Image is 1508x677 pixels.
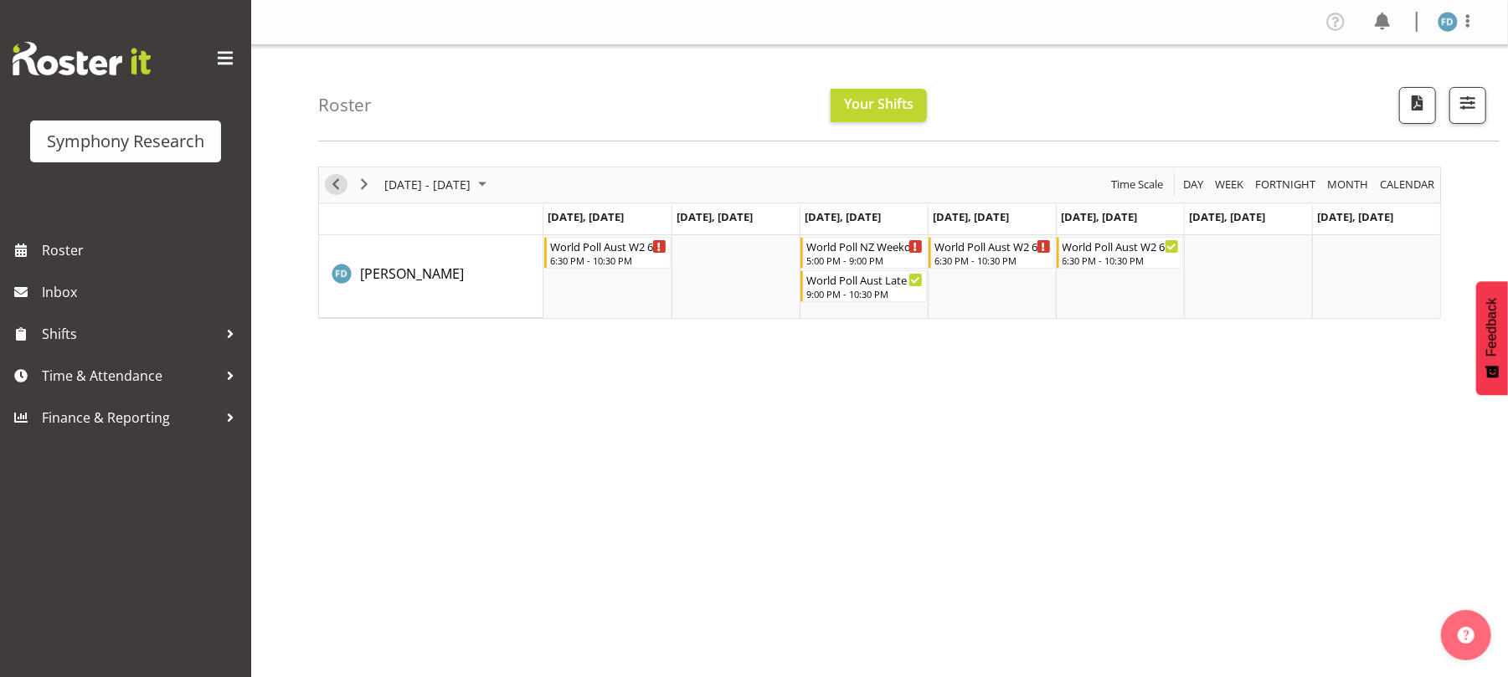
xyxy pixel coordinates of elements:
div: 6:30 PM - 10:30 PM [934,254,1051,267]
div: Symphony Research [47,129,204,154]
a: [PERSON_NAME] [360,264,464,284]
div: Foziah Dean"s event - World Poll Aust Late 9p~10:30p Begin From Wednesday, August 20, 2025 at 9:0... [800,270,927,302]
div: 6:30 PM - 10:30 PM [550,254,667,267]
span: Week [1213,174,1245,195]
button: August 2025 [382,174,494,195]
img: foziah-dean1868.jpg [1438,12,1458,32]
span: [DATE], [DATE] [548,209,624,224]
div: August 18 - 24, 2025 [378,167,497,203]
span: Inbox [42,280,243,305]
img: Rosterit website logo [13,42,151,75]
span: [DATE], [DATE] [677,209,753,224]
span: [DATE], [DATE] [805,209,881,224]
span: [DATE], [DATE] [1061,209,1137,224]
span: Time Scale [1109,174,1165,195]
button: Timeline Month [1325,174,1372,195]
div: World Poll NZ Weekdays [806,238,923,254]
span: Day [1181,174,1205,195]
div: World Poll Aust W2 6:30pm~10:30pm [1063,238,1179,254]
div: next period [350,167,378,203]
div: previous period [322,167,350,203]
div: Foziah Dean"s event - World Poll Aust W2 6:30pm~10:30pm Begin From Thursday, August 21, 2025 at 6... [929,237,1055,269]
button: Timeline Day [1181,174,1207,195]
div: 5:00 PM - 9:00 PM [806,254,923,267]
img: help-xxl-2.png [1458,627,1475,644]
div: 6:30 PM - 10:30 PM [1063,254,1179,267]
div: World Poll Aust W2 6:30pm~10:30pm [934,238,1051,254]
div: World Poll Aust Late 9p~10:30p [806,271,923,288]
td: Foziah Dean resource [319,235,543,318]
button: Month [1377,174,1438,195]
button: Time Scale [1109,174,1166,195]
span: [DATE], [DATE] [1317,209,1393,224]
span: [PERSON_NAME] [360,264,464,283]
span: Finance & Reporting [42,405,218,430]
span: Fortnight [1253,174,1317,195]
button: Timeline Week [1212,174,1247,195]
button: Your Shifts [831,89,927,122]
span: Month [1325,174,1370,195]
span: [DATE], [DATE] [1189,209,1265,224]
span: [DATE], [DATE] [933,209,1009,224]
button: Fortnight [1253,174,1319,195]
div: World Poll Aust W2 6:30pm~10:30pm [550,238,667,254]
div: Foziah Dean"s event - World Poll NZ Weekdays Begin From Wednesday, August 20, 2025 at 5:00:00 PM ... [800,237,927,269]
span: [DATE] - [DATE] [383,174,472,195]
div: Foziah Dean"s event - World Poll Aust W2 6:30pm~10:30pm Begin From Monday, August 18, 2025 at 6:3... [544,237,671,269]
button: Download a PDF of the roster according to the set date range. [1399,87,1436,124]
button: Feedback - Show survey [1476,281,1508,395]
span: Time & Attendance [42,363,218,388]
div: Foziah Dean"s event - World Poll Aust W2 6:30pm~10:30pm Begin From Friday, August 22, 2025 at 6:3... [1057,237,1183,269]
div: Timeline Week of August 18, 2025 [318,167,1441,319]
span: Shifts [42,321,218,346]
button: Filter Shifts [1449,87,1486,124]
div: 9:00 PM - 10:30 PM [806,287,923,300]
table: Timeline Week of August 18, 2025 [543,235,1440,318]
button: Previous [325,174,347,195]
h4: Roster [318,95,372,115]
span: Your Shifts [844,95,914,113]
span: Feedback [1485,298,1500,356]
span: Roster [42,238,243,263]
span: calendar [1378,174,1436,195]
button: Next [353,174,376,195]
